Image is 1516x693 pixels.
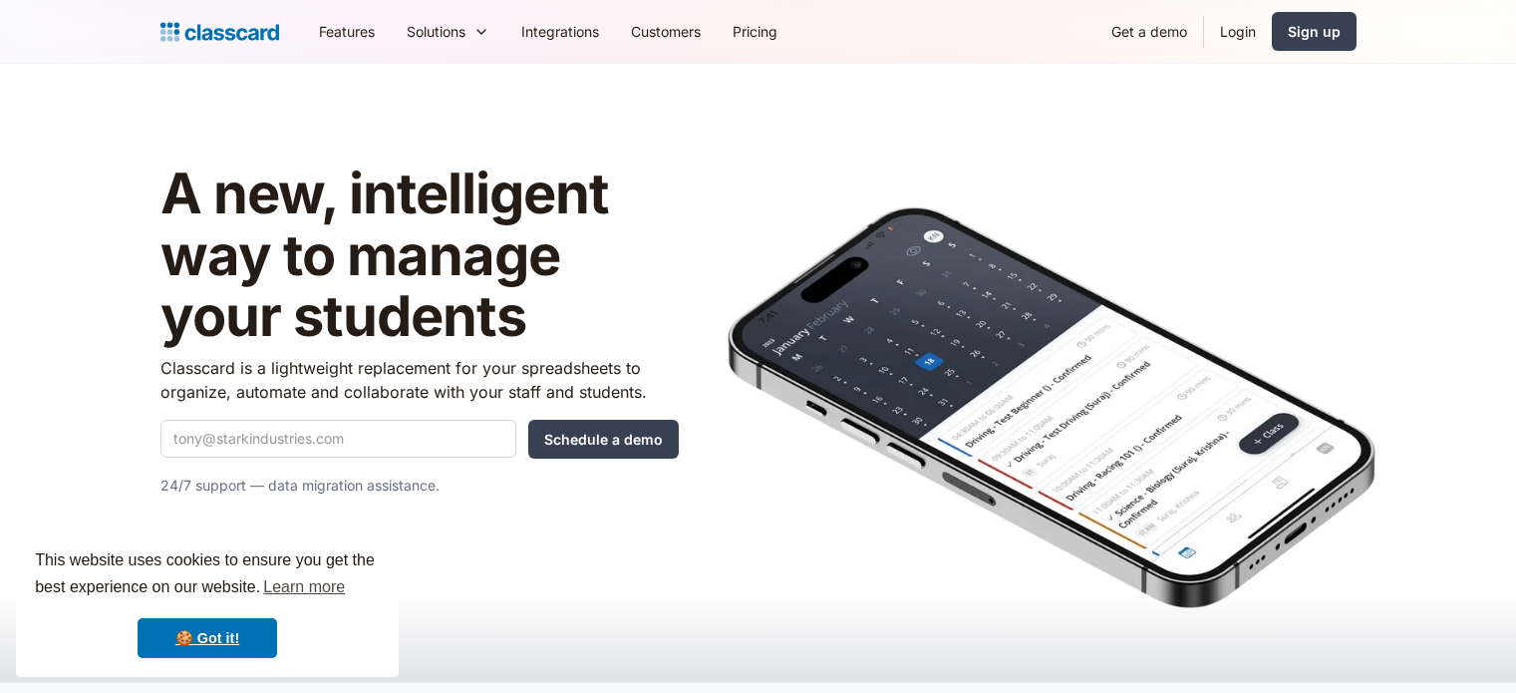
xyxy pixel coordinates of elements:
[160,474,679,498] p: 24/7 support — data migration assistance.
[505,9,615,54] a: Integrations
[1204,9,1272,54] a: Login
[1095,9,1203,54] a: Get a demo
[160,356,679,404] p: Classcard is a lightweight replacement for your spreadsheets to organize, automate and collaborat...
[407,21,465,42] div: Solutions
[160,18,279,46] a: Logo
[16,529,399,677] div: cookieconsent
[35,548,380,602] span: This website uses cookies to ensure you get the best experience on our website.
[391,9,505,54] div: Solutions
[160,420,516,458] input: tony@starkindustries.com
[160,164,679,348] h1: A new, intelligent way to manage your students
[1272,12,1357,51] a: Sign up
[260,572,348,602] a: learn more about cookies
[717,9,793,54] a: Pricing
[160,420,679,459] form: Quick Demo Form
[138,618,277,658] a: dismiss cookie message
[1288,21,1341,42] div: Sign up
[528,420,679,459] input: Schedule a demo
[303,9,391,54] a: Features
[615,9,717,54] a: Customers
